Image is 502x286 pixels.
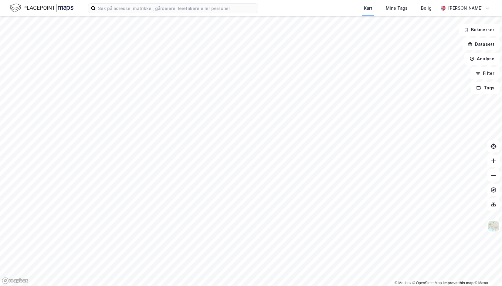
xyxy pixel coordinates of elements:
[488,221,499,232] img: Z
[443,281,473,285] a: Improve this map
[386,5,408,12] div: Mine Tags
[412,281,442,285] a: OpenStreetMap
[96,4,258,13] input: Søk på adresse, matrikkel, gårdeiere, leietakere eller personer
[448,5,483,12] div: [PERSON_NAME]
[2,277,29,284] a: Mapbox homepage
[364,5,372,12] div: Kart
[395,281,411,285] a: Mapbox
[471,82,500,94] button: Tags
[459,24,500,36] button: Bokmerker
[10,3,73,13] img: logo.f888ab2527a4732fd821a326f86c7f29.svg
[472,257,502,286] iframe: Chat Widget
[472,257,502,286] div: Kontrollprogram for chat
[470,67,500,79] button: Filter
[463,38,500,50] button: Datasett
[421,5,432,12] div: Bolig
[464,53,500,65] button: Analyse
